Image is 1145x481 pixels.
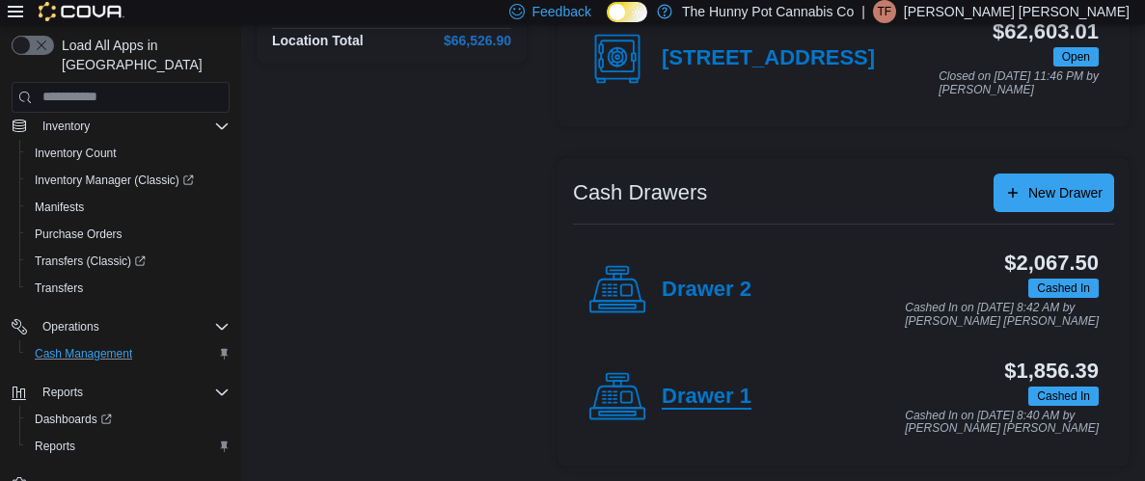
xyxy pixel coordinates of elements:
[19,275,237,302] button: Transfers
[19,221,237,248] button: Purchase Orders
[54,36,230,74] span: Load All Apps in [GEOGRAPHIC_DATA]
[42,119,90,134] span: Inventory
[27,223,230,246] span: Purchase Orders
[35,315,107,338] button: Operations
[1004,360,1099,383] h3: $1,856.39
[35,200,84,215] span: Manifests
[19,167,237,194] a: Inventory Manager (Classic)
[27,142,124,165] a: Inventory Count
[19,433,237,460] button: Reports
[35,281,83,296] span: Transfers
[19,194,237,221] button: Manifests
[42,385,83,400] span: Reports
[4,379,237,406] button: Reports
[35,254,146,269] span: Transfers (Classic)
[35,346,132,361] span: Cash Management
[272,33,364,48] h4: Location Total
[4,113,237,140] button: Inventory
[1004,252,1099,275] h3: $2,067.50
[42,319,99,334] span: Operations
[35,439,75,454] span: Reports
[27,250,153,273] a: Transfers (Classic)
[1053,47,1099,67] span: Open
[607,22,608,23] span: Dark Mode
[27,342,230,365] span: Cash Management
[27,408,120,431] a: Dashboards
[994,174,1114,212] button: New Drawer
[905,302,1099,328] p: Cashed In on [DATE] 8:42 AM by [PERSON_NAME] [PERSON_NAME]
[27,196,92,219] a: Manifests
[1028,279,1099,298] span: Cashed In
[35,381,230,404] span: Reports
[35,115,97,138] button: Inventory
[573,181,707,204] h3: Cash Drawers
[35,227,123,242] span: Purchase Orders
[993,20,1099,43] h3: $62,603.01
[19,406,237,433] a: Dashboards
[905,410,1099,436] p: Cashed In on [DATE] 8:40 AM by [PERSON_NAME] [PERSON_NAME]
[19,248,237,275] a: Transfers (Classic)
[27,223,130,246] a: Purchase Orders
[27,408,230,431] span: Dashboards
[27,142,230,165] span: Inventory Count
[39,2,124,21] img: Cova
[1062,48,1090,66] span: Open
[35,315,230,338] span: Operations
[662,385,751,410] h4: Drawer 1
[1037,387,1090,405] span: Cashed In
[35,381,91,404] button: Reports
[35,412,112,427] span: Dashboards
[27,169,202,192] a: Inventory Manager (Classic)
[607,2,647,22] input: Dark Mode
[532,2,591,21] span: Feedback
[4,313,237,340] button: Operations
[27,250,230,273] span: Transfers (Classic)
[27,342,140,365] a: Cash Management
[662,278,751,303] h4: Drawer 2
[19,140,237,167] button: Inventory Count
[35,173,194,188] span: Inventory Manager (Classic)
[662,46,875,71] h4: [STREET_ADDRESS]
[1037,280,1090,297] span: Cashed In
[1028,183,1103,202] span: New Drawer
[35,115,230,138] span: Inventory
[27,435,83,458] a: Reports
[27,277,230,300] span: Transfers
[444,33,511,48] h4: $66,526.90
[27,196,230,219] span: Manifests
[27,435,230,458] span: Reports
[27,169,230,192] span: Inventory Manager (Classic)
[939,70,1099,96] p: Closed on [DATE] 11:46 PM by [PERSON_NAME]
[27,277,91,300] a: Transfers
[35,146,117,161] span: Inventory Count
[1028,387,1099,406] span: Cashed In
[19,340,237,367] button: Cash Management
